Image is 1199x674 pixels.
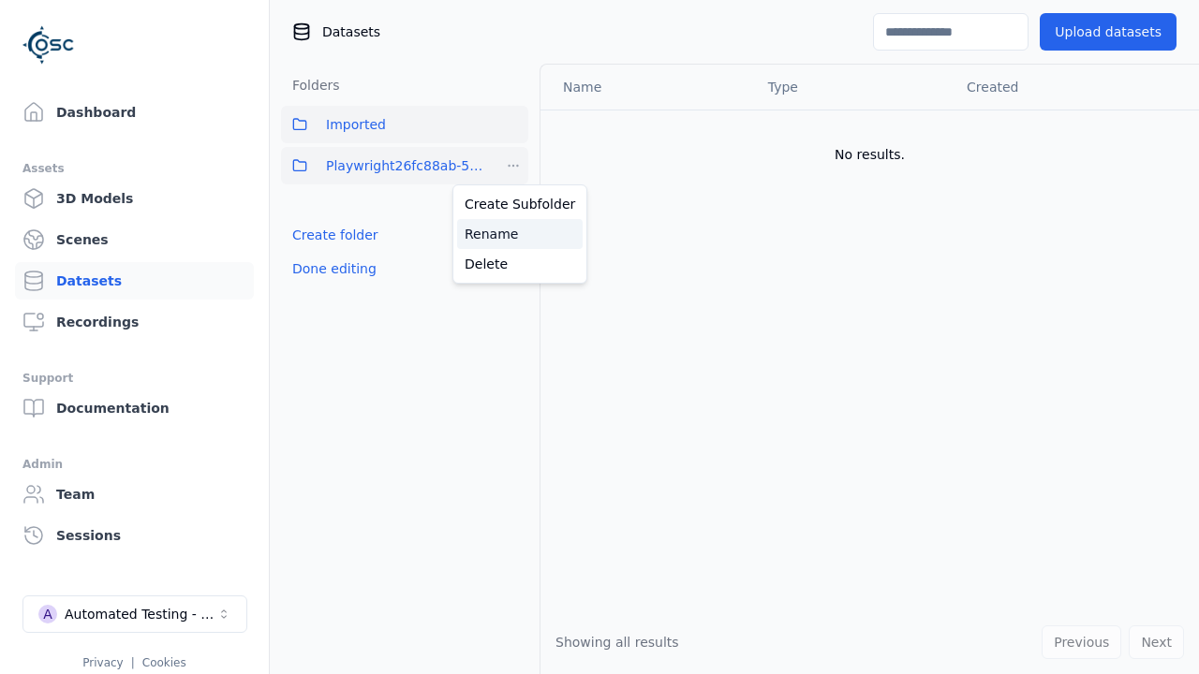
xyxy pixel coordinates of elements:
[457,249,583,279] a: Delete
[457,219,583,249] a: Rename
[457,189,583,219] a: Create Subfolder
